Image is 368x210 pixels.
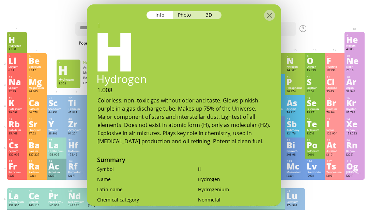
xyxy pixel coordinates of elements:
[29,141,45,149] div: Ba
[5,9,366,20] h1: Talbica. Interactive chemistry
[326,78,343,85] div: Cl
[68,162,85,170] div: Rf
[307,128,323,132] div: Tellurium
[197,11,221,19] div: 3D
[29,65,45,68] div: Beryllium
[326,90,343,94] div: 35.45
[68,117,85,121] div: 40
[9,107,25,111] div: Potassium
[9,54,25,58] div: 3
[68,120,85,128] div: Zr
[307,57,323,64] div: O
[29,160,45,163] div: 88
[347,75,363,79] div: 18
[59,77,78,82] div: Hydrogen
[29,132,45,136] div: 87.62
[346,141,363,149] div: Rn
[9,149,25,153] div: Cesium
[307,75,323,79] div: 16
[83,76,110,80] div: Boiling point
[287,149,303,153] div: Bismuth
[29,99,45,107] div: Ca
[346,68,363,72] div: 20.18
[29,86,45,90] div: Magnesium
[9,65,25,68] div: Lithium
[9,128,25,132] div: Rubidium
[287,160,303,163] div: 115
[9,96,25,100] div: 19
[9,132,25,136] div: 85.468
[287,75,303,79] div: 15
[48,128,65,132] div: Yttrium
[346,99,363,107] div: Kr
[287,128,303,132] div: Antimony
[68,192,85,199] div: Nd
[29,117,45,121] div: 38
[287,141,303,149] div: Bi
[198,186,271,192] div: Hydrogenium
[346,128,363,132] div: Xenon
[287,189,303,193] div: 71
[326,149,343,153] div: Astatine
[83,65,110,70] div: Atomic weight
[346,174,363,178] div: [294]
[9,90,25,94] div: 22.99
[287,153,303,157] div: 208.98
[29,200,45,204] div: Cerium
[9,120,25,128] div: Rb
[287,111,303,115] div: 74.922
[307,171,323,174] div: Livermorium
[9,33,25,36] div: 1
[48,174,65,178] div: [227]
[9,139,25,142] div: 55
[287,192,303,199] div: Lu
[48,99,65,107] div: Sc
[307,149,323,153] div: Polonium
[346,36,363,43] div: He
[49,117,65,121] div: 39
[307,78,323,85] div: S
[326,174,343,178] div: [293]
[9,44,25,47] div: Hydrogen
[79,39,104,49] div: Popular:
[326,141,343,149] div: At
[68,200,85,204] div: Neodymium
[326,153,343,157] div: [210]
[307,99,323,107] div: Se
[48,111,65,115] div: 44.956
[287,54,303,58] div: 7
[68,132,85,136] div: 91.224
[307,111,323,115] div: 78.971
[287,96,303,100] div: 33
[9,47,25,51] div: 1.008
[29,111,45,115] div: 40.078
[307,86,323,90] div: Sulphur
[307,139,323,142] div: 84
[97,96,271,145] div: Colorless, non–toxic gas without odor and taste. Glows pinkish-purple in a gas discharge tube. Ma...
[346,47,363,51] div: 4.003
[29,107,45,111] div: Calcium
[307,107,323,111] div: Selenium
[87,155,281,165] div: Summary
[326,99,343,107] div: Br
[29,174,45,178] div: [226]
[346,90,363,94] div: 39.948
[307,162,323,170] div: Lv
[347,96,363,100] div: 36
[327,54,343,58] div: 9
[287,68,303,72] div: 14.007
[347,117,363,121] div: 54
[97,176,184,182] div: Name
[347,33,363,36] div: 2
[29,75,45,79] div: 12
[198,165,271,172] div: H
[29,171,45,174] div: Radium
[307,174,323,178] div: [293]
[68,107,85,111] div: Titanium
[48,149,65,153] div: Lanthanum
[9,204,25,208] div: 138.905
[346,78,363,85] div: Ar
[29,189,45,193] div: 58
[49,160,65,163] div: 89
[326,57,343,64] div: F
